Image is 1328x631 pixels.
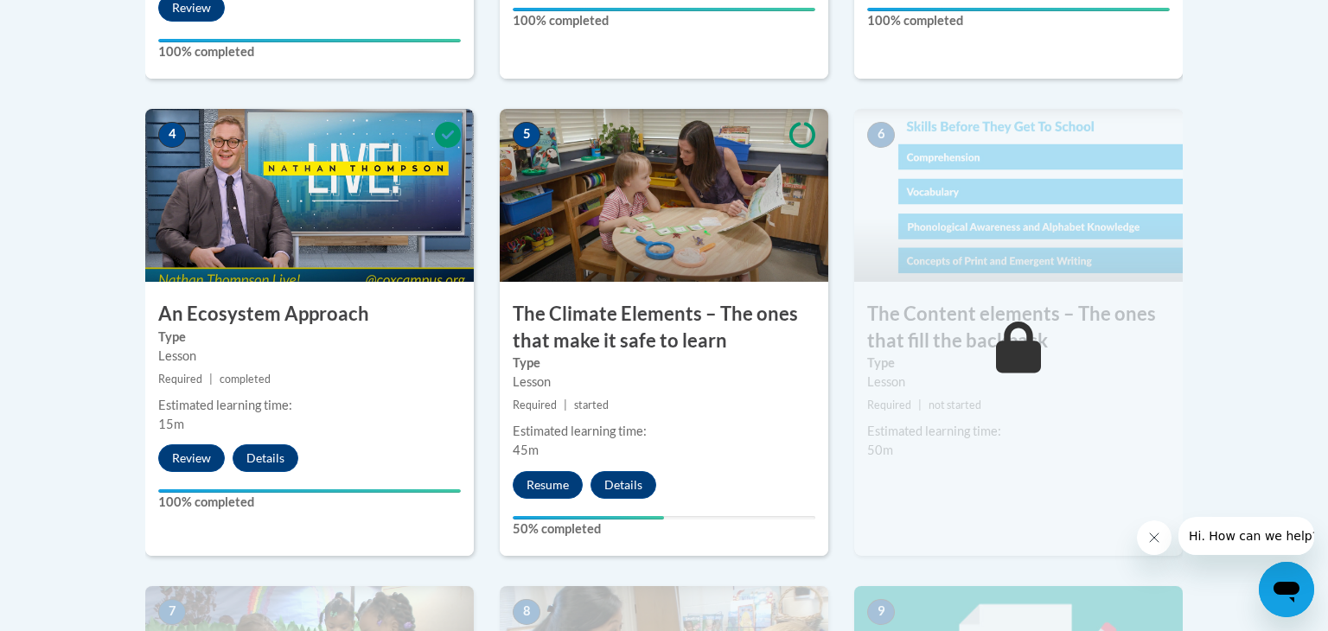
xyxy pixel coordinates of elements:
[500,301,828,354] h3: The Climate Elements – The ones that make it safe to learn
[158,599,186,625] span: 7
[867,11,1170,30] label: 100% completed
[513,471,583,499] button: Resume
[513,599,540,625] span: 8
[513,373,815,392] div: Lesson
[867,422,1170,441] div: Estimated learning time:
[158,493,461,512] label: 100% completed
[158,373,202,386] span: Required
[1259,562,1314,617] iframe: Button to launch messaging window
[854,301,1183,354] h3: The Content elements – The ones that fill the backpack
[158,42,461,61] label: 100% completed
[158,489,461,493] div: Your progress
[1178,517,1314,555] iframe: Message from company
[513,122,540,148] span: 5
[918,398,922,411] span: |
[867,122,895,148] span: 6
[513,11,815,30] label: 100% completed
[1137,520,1172,555] iframe: Close message
[867,599,895,625] span: 9
[158,122,186,148] span: 4
[867,354,1170,373] label: Type
[145,301,474,328] h3: An Ecosystem Approach
[220,373,271,386] span: completed
[564,398,567,411] span: |
[10,12,140,26] span: Hi. How can we help?
[500,109,828,282] img: Course Image
[513,516,664,519] div: Your progress
[513,8,815,11] div: Your progress
[867,398,911,411] span: Required
[513,354,815,373] label: Type
[158,444,225,472] button: Review
[513,398,557,411] span: Required
[513,422,815,441] div: Estimated learning time:
[591,471,656,499] button: Details
[867,373,1170,392] div: Lesson
[929,398,981,411] span: not started
[158,396,461,415] div: Estimated learning time:
[158,39,461,42] div: Your progress
[867,443,893,457] span: 50m
[233,444,298,472] button: Details
[854,109,1183,282] img: Course Image
[513,443,539,457] span: 45m
[574,398,609,411] span: started
[145,109,474,282] img: Course Image
[513,519,815,539] label: 50% completed
[867,8,1170,11] div: Your progress
[158,328,461,347] label: Type
[158,347,461,366] div: Lesson
[209,373,213,386] span: |
[158,417,184,431] span: 15m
